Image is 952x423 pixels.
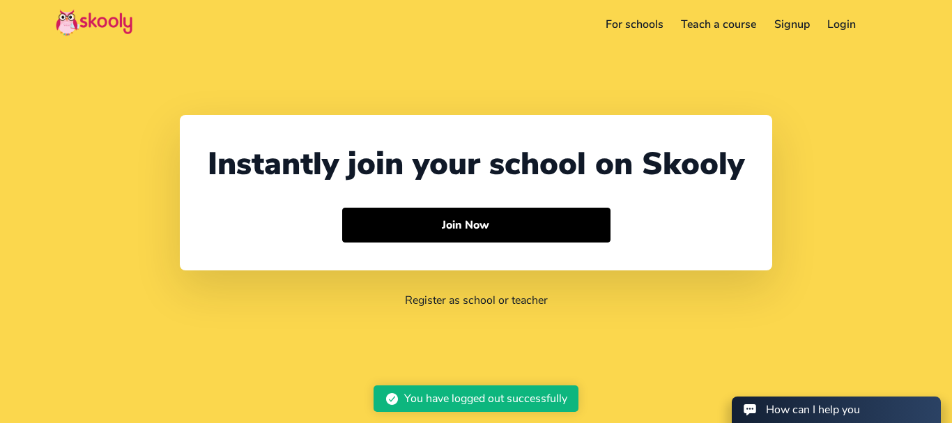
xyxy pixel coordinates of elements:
[496,218,510,233] ion-icon: arrow forward outline
[765,13,819,36] a: Signup
[385,392,399,406] ion-icon: checkmark circle
[404,391,567,406] div: You have logged out successfully
[56,9,132,36] img: Skooly
[672,13,765,36] a: Teach a course
[597,13,673,36] a: For schools
[342,208,611,243] button: Join Nowarrow forward outline
[876,13,896,36] button: menu outline
[405,293,548,308] a: Register as school or teacher
[819,13,866,36] a: Login
[208,143,744,185] div: Instantly join your school on Skooly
